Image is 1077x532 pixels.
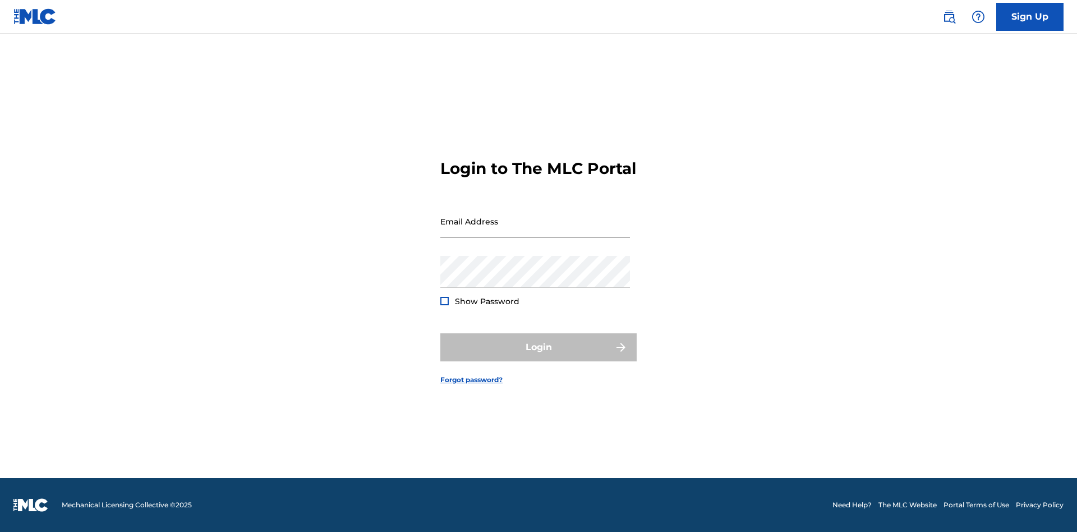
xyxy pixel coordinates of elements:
a: Need Help? [832,500,872,510]
a: The MLC Website [878,500,937,510]
a: Public Search [938,6,960,28]
img: help [972,10,985,24]
div: Help [967,6,989,28]
a: Privacy Policy [1016,500,1064,510]
h3: Login to The MLC Portal [440,159,636,178]
a: Forgot password? [440,375,503,385]
img: MLC Logo [13,8,57,25]
img: logo [13,498,48,512]
span: Mechanical Licensing Collective © 2025 [62,500,192,510]
iframe: Chat Widget [1021,478,1077,532]
a: Portal Terms of Use [943,500,1009,510]
img: search [942,10,956,24]
a: Sign Up [996,3,1064,31]
span: Show Password [455,296,519,306]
